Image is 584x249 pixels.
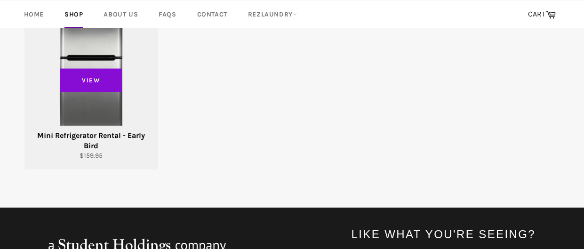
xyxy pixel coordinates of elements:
a: Mini Refrigerator Rental - Early Bird Mini Refrigerator Rental - Early Bird $159.95 View [24,7,158,170]
a: CART [523,5,560,24]
div: Mini Refrigerator Rental - Early Bird [30,130,152,151]
a: Contact [188,0,237,28]
a: FAQs [149,0,185,28]
h4: Like what you're seeing? [352,226,560,242]
a: RezLaundry [239,0,306,28]
a: Shop [55,0,92,28]
a: Home [15,0,53,28]
a: About Us [94,0,147,28]
span: View [60,68,122,92]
